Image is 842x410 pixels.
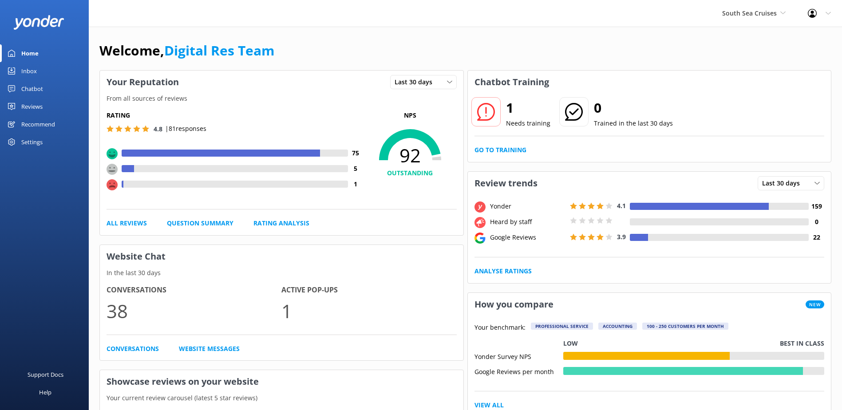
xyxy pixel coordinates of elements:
div: Professional Service [531,323,593,330]
div: Help [39,383,51,401]
span: 92 [364,144,457,166]
div: Yonder [488,201,568,211]
span: New [806,300,824,308]
h2: 0 [594,97,673,118]
p: Needs training [506,118,550,128]
div: Google Reviews [488,233,568,242]
a: Conversations [107,344,159,354]
span: Last 30 days [762,178,805,188]
span: 4.8 [154,125,162,133]
h4: 5 [348,164,364,173]
a: Go to Training [474,145,526,155]
div: Home [21,44,39,62]
h4: 159 [809,201,824,211]
h3: Chatbot Training [468,71,556,94]
a: Rating Analysis [253,218,309,228]
h4: Conversations [107,284,281,296]
a: All Reviews [107,218,147,228]
div: Google Reviews per month [474,367,563,375]
p: NPS [364,110,457,120]
h4: OUTSTANDING [364,168,457,178]
span: 3.9 [617,233,626,241]
h4: Active Pop-ups [281,284,456,296]
span: South Sea Cruises [722,9,777,17]
p: Low [563,339,578,348]
div: Heard by staff [488,217,568,227]
h4: 0 [809,217,824,227]
div: Support Docs [28,366,63,383]
div: Inbox [21,62,37,80]
h5: Rating [107,110,364,120]
h1: Welcome, [99,40,274,61]
p: 1 [281,296,456,326]
div: 100 - 250 customers per month [642,323,728,330]
a: Website Messages [179,344,240,354]
div: Yonder Survey NPS [474,352,563,360]
div: Chatbot [21,80,43,98]
h3: Website Chat [100,245,463,268]
h2: 1 [506,97,550,118]
img: yonder-white-logo.png [13,15,64,30]
p: Your current review carousel (latest 5 star reviews) [100,393,463,403]
h4: 22 [809,233,824,242]
a: Digital Res Team [164,41,274,59]
p: From all sources of reviews [100,94,463,103]
p: Trained in the last 30 days [594,118,673,128]
span: 4.1 [617,201,626,210]
p: | 81 responses [165,124,206,134]
h4: 1 [348,179,364,189]
h4: 75 [348,148,364,158]
a: View All [474,400,504,410]
p: Best in class [780,339,824,348]
h3: How you compare [468,293,560,316]
div: Accounting [598,323,637,330]
span: Last 30 days [395,77,438,87]
h3: Your Reputation [100,71,186,94]
p: 38 [107,296,281,326]
a: Question Summary [167,218,233,228]
div: Reviews [21,98,43,115]
p: In the last 30 days [100,268,463,278]
div: Settings [21,133,43,151]
div: Recommend [21,115,55,133]
h3: Showcase reviews on your website [100,370,463,393]
p: Your benchmark: [474,323,526,333]
a: Analyse Ratings [474,266,532,276]
h3: Review trends [468,172,544,195]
